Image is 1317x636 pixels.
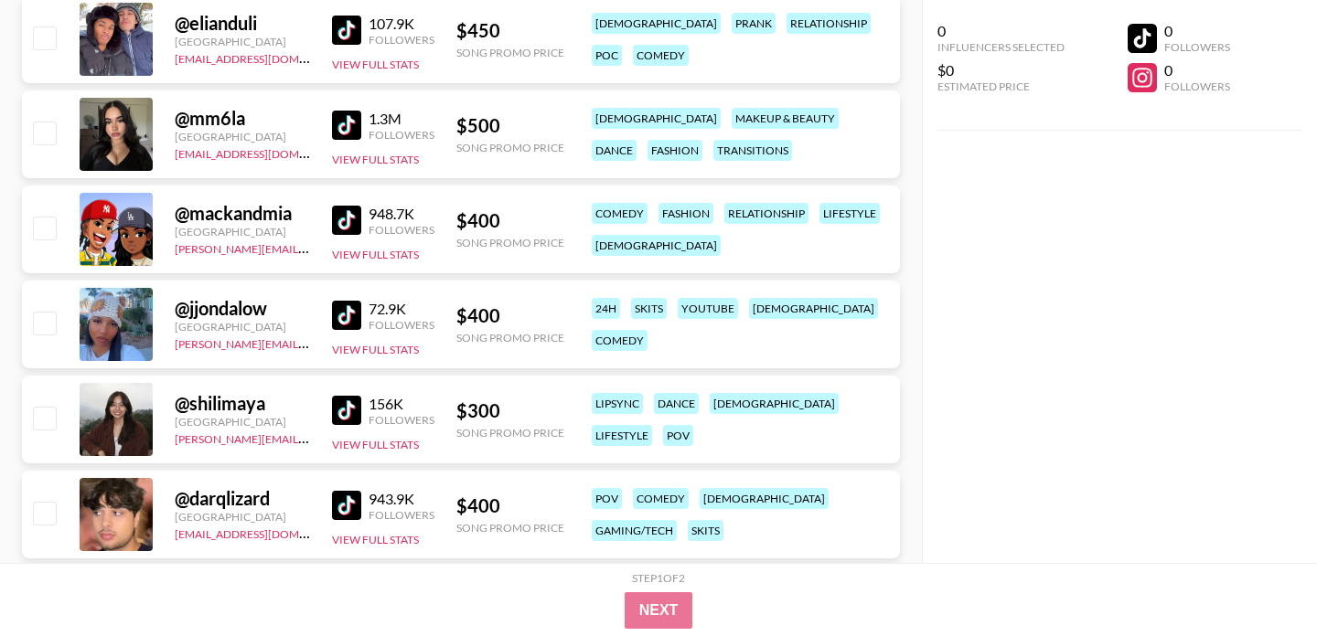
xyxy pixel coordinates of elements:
[175,429,532,446] a: [PERSON_NAME][EMAIL_ADDRESS][PERSON_NAME][DOMAIN_NAME]
[456,399,564,422] div: $ 300
[937,40,1065,54] div: Influencers Selected
[332,248,419,261] button: View Full Stats
[592,45,622,66] div: poc
[332,343,419,356] button: View Full Stats
[369,15,434,33] div: 107.9K
[175,12,310,35] div: @ elianduli
[654,393,699,414] div: dance
[592,488,622,509] div: pov
[633,488,689,509] div: comedy
[175,35,310,48] div: [GEOGRAPHIC_DATA]
[592,13,721,34] div: [DEMOGRAPHIC_DATA]
[592,140,637,161] div: dance
[332,111,361,140] img: TikTok
[369,205,434,223] div: 948.7K
[332,301,361,330] img: TikTok
[332,153,419,166] button: View Full Stats
[175,334,532,351] a: [PERSON_NAME][EMAIL_ADDRESS][PERSON_NAME][DOMAIN_NAME]
[456,304,564,327] div: $ 400
[456,19,564,42] div: $ 450
[175,143,359,161] a: [EMAIL_ADDRESS][DOMAIN_NAME]
[369,300,434,318] div: 72.9K
[749,298,878,319] div: [DEMOGRAPHIC_DATA]
[456,46,564,59] div: Song Promo Price
[688,520,723,541] div: skits
[175,202,310,225] div: @ mackandmia
[648,140,702,161] div: fashion
[456,521,564,535] div: Song Promo Price
[1226,545,1295,614] iframe: Drift Widget Chat Controller
[592,330,648,351] div: comedy
[175,130,310,143] div: [GEOGRAPHIC_DATA]
[175,297,310,320] div: @ jjondalow
[369,508,434,522] div: Followers
[631,298,667,319] div: skits
[175,238,445,256] a: [PERSON_NAME][EMAIL_ADDRESS][DOMAIN_NAME]
[592,520,677,541] div: gaming/tech
[592,298,620,319] div: 24h
[700,488,829,509] div: [DEMOGRAPHIC_DATA]
[658,203,713,224] div: fashion
[175,415,310,429] div: [GEOGRAPHIC_DATA]
[175,107,310,130] div: @ mm6la
[732,108,839,129] div: makeup & beauty
[633,45,689,66] div: comedy
[456,494,564,517] div: $ 400
[332,438,419,451] button: View Full Stats
[592,425,652,446] div: lifestyle
[175,524,359,541] a: [EMAIL_ADDRESS][DOMAIN_NAME]
[1164,22,1230,40] div: 0
[625,592,693,629] button: Next
[456,209,564,232] div: $ 400
[332,16,361,45] img: TikTok
[456,426,564,440] div: Song Promo Price
[732,13,776,34] div: prank
[724,203,808,224] div: relationship
[1164,61,1230,79] div: 0
[332,533,419,546] button: View Full Stats
[937,22,1065,40] div: 0
[456,236,564,249] div: Song Promo Price
[369,395,434,413] div: 156K
[332,58,419,71] button: View Full Stats
[678,298,738,319] div: youtube
[369,413,434,427] div: Followers
[332,396,361,425] img: TikTok
[937,79,1065,93] div: Estimated Price
[175,510,310,524] div: [GEOGRAPHIC_DATA]
[332,491,361,520] img: TikTok
[819,203,880,224] div: lifestyle
[592,108,721,129] div: [DEMOGRAPHIC_DATA]
[710,393,839,414] div: [DEMOGRAPHIC_DATA]
[787,13,871,34] div: relationship
[632,571,685,585] div: Step 1 of 2
[456,114,564,137] div: $ 500
[369,110,434,128] div: 1.3M
[175,48,359,66] a: [EMAIL_ADDRESS][DOMAIN_NAME]
[592,203,648,224] div: comedy
[175,392,310,415] div: @ shilimaya
[663,425,693,446] div: pov
[456,141,564,154] div: Song Promo Price
[175,487,310,510] div: @ darqlizard
[937,61,1065,79] div: $0
[1164,79,1230,93] div: Followers
[713,140,792,161] div: transitions
[592,393,643,414] div: lipsync
[369,33,434,47] div: Followers
[369,128,434,142] div: Followers
[456,331,564,344] div: Song Promo Price
[369,223,434,237] div: Followers
[369,490,434,508] div: 943.9K
[175,225,310,238] div: [GEOGRAPHIC_DATA]
[175,320,310,334] div: [GEOGRAPHIC_DATA]
[369,318,434,332] div: Followers
[1164,40,1230,54] div: Followers
[332,206,361,235] img: TikTok
[592,235,721,256] div: [DEMOGRAPHIC_DATA]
